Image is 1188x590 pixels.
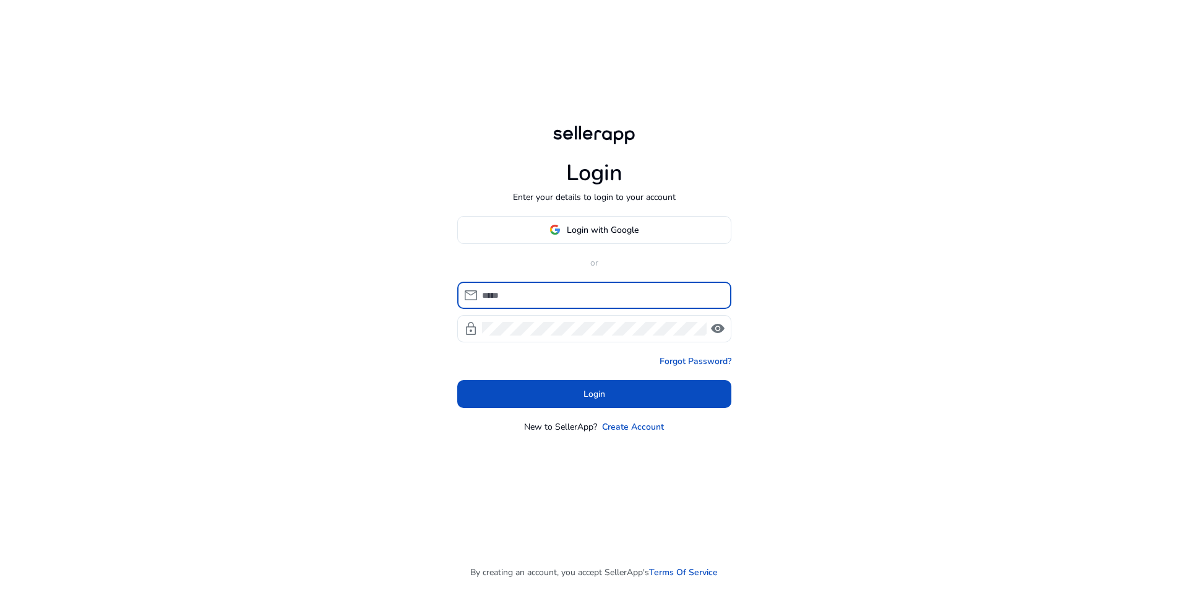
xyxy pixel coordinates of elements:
span: mail [463,288,478,303]
span: Login with Google [567,223,639,236]
button: Login [457,380,731,408]
a: Create Account [602,420,664,433]
button: Login with Google [457,216,731,244]
img: google-logo.svg [549,224,561,235]
span: lock [463,321,478,336]
h1: Login [566,160,622,186]
p: Enter your details to login to your account [513,191,676,204]
a: Forgot Password? [660,355,731,368]
a: Terms Of Service [649,566,718,579]
p: or [457,256,731,269]
span: Login [583,388,605,401]
p: New to SellerApp? [524,420,597,433]
span: visibility [710,321,725,336]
